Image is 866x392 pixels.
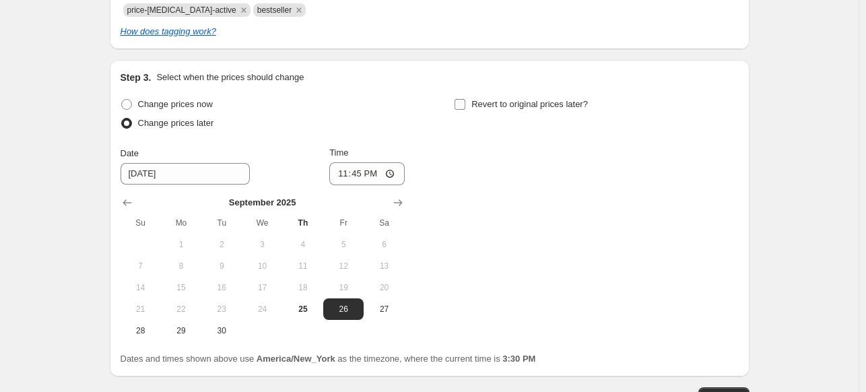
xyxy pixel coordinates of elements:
[126,304,156,315] span: 21
[166,282,196,293] span: 15
[329,162,405,185] input: 12:00
[288,282,318,293] span: 18
[207,261,236,271] span: 9
[369,282,399,293] span: 20
[121,212,161,234] th: Sunday
[288,304,318,315] span: 25
[161,212,201,234] th: Monday
[247,239,277,250] span: 3
[166,218,196,228] span: Mo
[138,99,213,109] span: Change prices now
[329,261,358,271] span: 12
[293,4,305,16] button: Remove bestseller
[238,4,250,16] button: Remove price-change-job-active
[166,239,196,250] span: 1
[166,325,196,336] span: 29
[201,212,242,234] th: Tuesday
[138,118,214,128] span: Change prices later
[288,261,318,271] span: 11
[201,320,242,341] button: Tuesday September 30 2025
[161,277,201,298] button: Monday September 15 2025
[471,99,588,109] span: Revert to original prices later?
[121,71,152,84] h2: Step 3.
[247,282,277,293] span: 17
[121,277,161,298] button: Sunday September 14 2025
[329,282,358,293] span: 19
[126,282,156,293] span: 14
[247,304,277,315] span: 24
[288,239,318,250] span: 4
[201,255,242,277] button: Tuesday September 9 2025
[288,218,318,228] span: Th
[126,261,156,271] span: 7
[126,325,156,336] span: 28
[323,298,364,320] button: Friday September 26 2025
[156,71,304,84] p: Select when the prices should change
[161,234,201,255] button: Monday September 1 2025
[207,325,236,336] span: 30
[329,148,348,158] span: Time
[201,277,242,298] button: Tuesday September 16 2025
[126,218,156,228] span: Su
[121,163,250,185] input: 9/25/2025
[207,282,236,293] span: 16
[257,5,292,15] span: bestseller
[283,277,323,298] button: Thursday September 18 2025
[364,234,404,255] button: Saturday September 6 2025
[247,218,277,228] span: We
[369,304,399,315] span: 27
[121,255,161,277] button: Sunday September 7 2025
[283,298,323,320] button: Today Thursday September 25 2025
[329,304,358,315] span: 26
[121,320,161,341] button: Sunday September 28 2025
[121,354,536,364] span: Dates and times shown above use as the timezone, where the current time is
[161,320,201,341] button: Monday September 29 2025
[207,304,236,315] span: 23
[166,261,196,271] span: 8
[283,234,323,255] button: Thursday September 4 2025
[201,234,242,255] button: Tuesday September 2 2025
[121,148,139,158] span: Date
[369,261,399,271] span: 13
[242,234,282,255] button: Wednesday September 3 2025
[283,212,323,234] th: Thursday
[364,298,404,320] button: Saturday September 27 2025
[242,277,282,298] button: Wednesday September 17 2025
[389,193,407,212] button: Show next month, October 2025
[369,239,399,250] span: 6
[329,218,358,228] span: Fr
[161,298,201,320] button: Monday September 22 2025
[329,239,358,250] span: 5
[121,26,216,36] a: How does tagging work?
[118,193,137,212] button: Show previous month, August 2025
[207,218,236,228] span: Tu
[242,255,282,277] button: Wednesday September 10 2025
[257,354,335,364] b: America/New_York
[323,212,364,234] th: Friday
[121,298,161,320] button: Sunday September 21 2025
[201,298,242,320] button: Tuesday September 23 2025
[323,234,364,255] button: Friday September 5 2025
[166,304,196,315] span: 22
[127,5,236,15] span: price-change-job-active
[364,277,404,298] button: Saturday September 20 2025
[364,255,404,277] button: Saturday September 13 2025
[242,212,282,234] th: Wednesday
[161,255,201,277] button: Monday September 8 2025
[323,255,364,277] button: Friday September 12 2025
[242,298,282,320] button: Wednesday September 24 2025
[247,261,277,271] span: 10
[207,239,236,250] span: 2
[369,218,399,228] span: Sa
[502,354,535,364] b: 3:30 PM
[364,212,404,234] th: Saturday
[283,255,323,277] button: Thursday September 11 2025
[323,277,364,298] button: Friday September 19 2025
